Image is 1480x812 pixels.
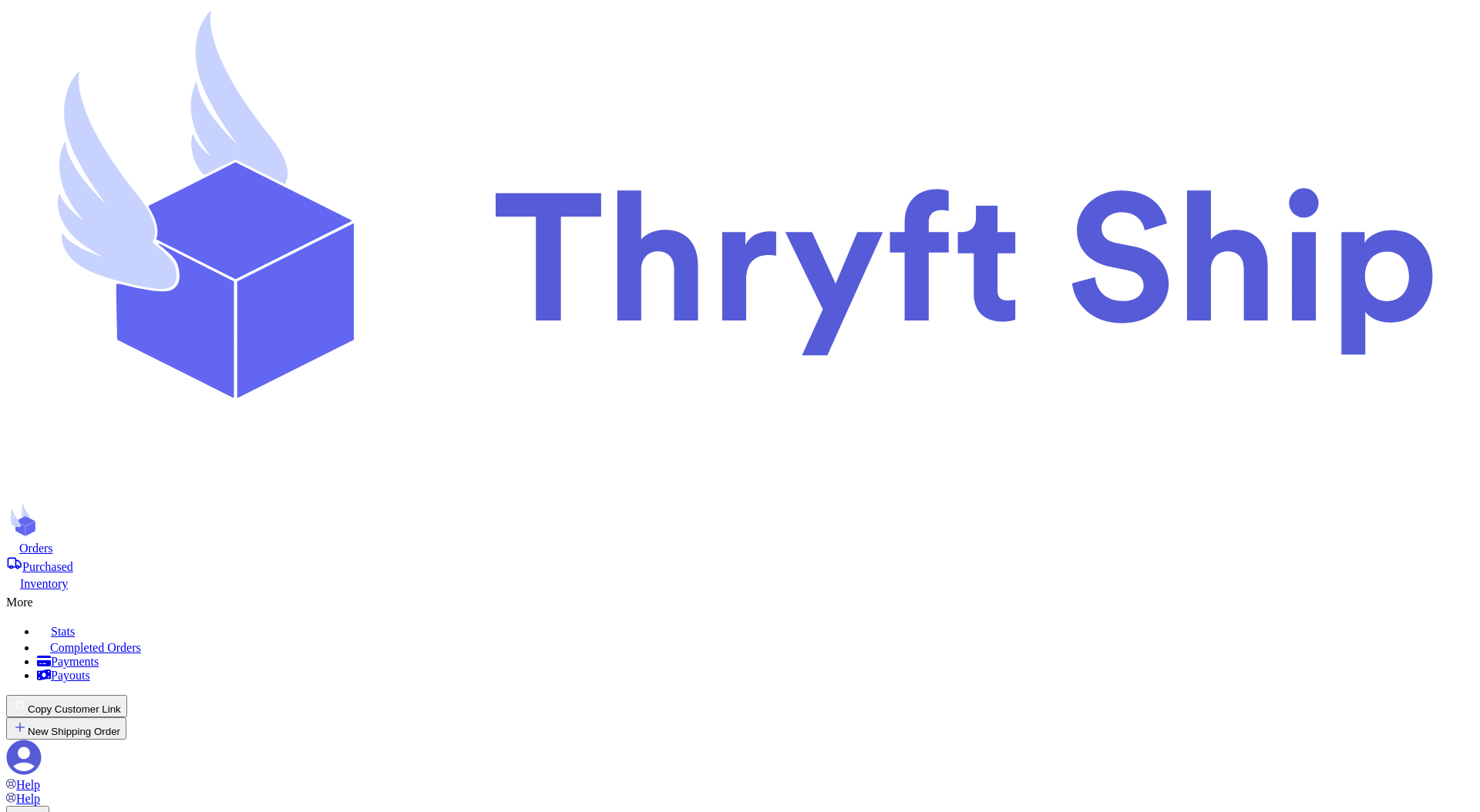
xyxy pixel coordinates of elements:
span: Stats [51,625,75,638]
span: Payouts [51,669,90,682]
button: Copy Customer Link [6,695,127,717]
a: Inventory [6,574,1474,591]
span: Payments [51,655,99,668]
a: Payouts [37,669,1474,683]
span: Inventory [20,577,68,590]
a: Orders [6,540,1474,555]
a: Stats [37,622,1474,639]
button: New Shipping Order [6,717,126,740]
span: Orders [19,542,53,555]
a: Help [6,792,40,805]
span: Help [16,792,40,805]
span: Purchased [22,560,73,573]
div: More [6,591,1474,609]
a: Help [6,778,40,791]
span: Completed Orders [50,641,141,654]
span: Help [16,778,40,791]
a: Completed Orders [37,639,1474,655]
a: Payments [37,655,1474,669]
a: Purchased [6,555,1474,574]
